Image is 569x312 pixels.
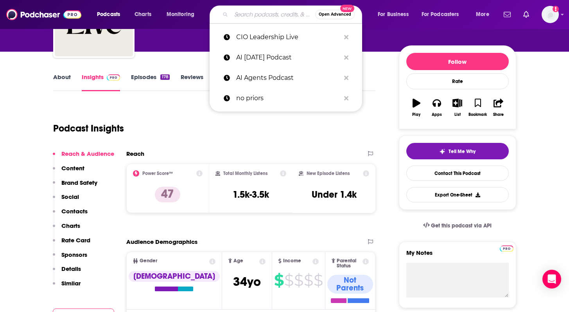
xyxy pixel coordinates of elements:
[82,73,120,91] a: InsightsPodchaser Pro
[126,150,144,157] h2: Reach
[372,8,418,21] button: open menu
[468,112,487,117] div: Bookmark
[468,94,488,122] button: Bookmark
[231,8,315,21] input: Search podcasts, credits, & more...
[53,265,81,280] button: Details
[210,47,362,68] a: AI [DATE] Podcast
[488,94,508,122] button: Share
[236,27,340,47] p: CIO Leadership Live
[107,74,120,81] img: Podchaser Pro
[210,88,362,108] a: no priors
[53,236,90,251] button: Rate Card
[378,9,409,20] span: For Business
[501,8,514,21] a: Show notifications dropdown
[181,73,203,91] a: Reviews
[406,94,427,122] button: Play
[233,274,261,289] span: 34 yo
[500,245,513,252] img: Podchaser Pro
[283,258,301,263] span: Income
[61,265,81,272] p: Details
[337,258,361,269] span: Parental Status
[61,207,88,215] p: Contacts
[167,9,194,20] span: Monitoring
[542,6,559,23] span: Logged in as TrevorC
[135,9,151,20] span: Charts
[61,236,90,244] p: Rate Card
[542,270,561,289] div: Open Intercom Messenger
[406,166,509,181] a: Contact This Podcast
[236,68,340,88] p: AI Agents Podcast
[53,222,80,236] button: Charts
[284,274,293,287] span: $
[129,8,156,21] a: Charts
[61,222,80,229] p: Charts
[412,112,420,117] div: Play
[500,244,513,252] a: Pro website
[553,6,559,12] svg: Add a profile image
[319,13,351,16] span: Open Advanced
[53,251,87,265] button: Sponsors
[447,94,467,122] button: List
[294,274,303,287] span: $
[315,10,355,19] button: Open AdvancedNew
[432,112,442,117] div: Apps
[327,275,373,294] div: Not Parents
[406,53,509,70] button: Follow
[217,5,370,23] div: Search podcasts, credits, & more...
[304,274,313,287] span: $
[53,280,81,294] button: Similar
[427,94,447,122] button: Apps
[53,123,124,134] h1: Podcast Insights
[140,258,157,263] span: Gender
[340,5,354,12] span: New
[470,8,499,21] button: open menu
[233,258,243,263] span: Age
[92,8,130,21] button: open menu
[61,193,79,200] p: Social
[233,189,269,200] h3: 1.5k-3.5k
[6,7,81,22] img: Podchaser - Follow, Share and Rate Podcasts
[129,271,220,282] div: [DEMOGRAPHIC_DATA]
[406,143,509,159] button: tell me why sparkleTell Me Why
[314,274,323,287] span: $
[53,207,88,222] button: Contacts
[160,74,169,80] div: 178
[61,280,81,287] p: Similar
[406,73,509,89] div: Rate
[439,148,445,155] img: tell me why sparkle
[454,112,461,117] div: List
[53,150,114,164] button: Reach & Audience
[476,9,489,20] span: More
[520,8,532,21] a: Show notifications dropdown
[493,112,504,117] div: Share
[142,171,173,176] h2: Power Score™
[161,8,205,21] button: open menu
[223,171,267,176] h2: Total Monthly Listens
[422,9,459,20] span: For Podcasters
[210,27,362,47] a: CIO Leadership Live
[417,216,498,235] a: Get this podcast via API
[542,6,559,23] button: Show profile menu
[312,189,357,200] h3: Under 1.4k
[53,73,71,91] a: About
[449,148,476,155] span: Tell Me Why
[131,73,169,91] a: Episodes178
[236,88,340,108] p: no priors
[406,187,509,202] button: Export One-Sheet
[274,274,284,287] span: $
[307,171,350,176] h2: New Episode Listens
[97,9,120,20] span: Podcasts
[61,164,84,172] p: Content
[155,187,180,202] p: 47
[53,179,97,193] button: Brand Safety
[210,68,362,88] a: AI Agents Podcast
[406,249,509,263] label: My Notes
[236,47,340,68] p: AI Today Podcast
[126,238,197,245] h2: Audience Demographics
[53,193,79,207] button: Social
[416,8,470,21] button: open menu
[431,222,492,229] span: Get this podcast via API
[61,179,97,186] p: Brand Safety
[542,6,559,23] img: User Profile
